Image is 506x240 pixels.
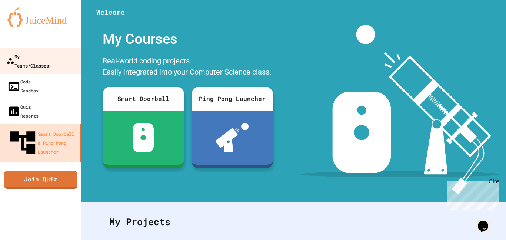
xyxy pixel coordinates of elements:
iframe: chat widget [445,178,499,210]
div: My Courses [99,25,277,53]
div: Real-world coding projects. Easily integrated into your Computer Science class. [99,53,277,81]
img: banner-image-my-projects.png [300,25,499,194]
iframe: chat widget [475,210,499,233]
div: Smart Doorbell & Ping Pong Launcher [7,128,77,158]
a: Join Quiz [4,171,77,189]
div: Ping Pong Launcher [192,87,273,111]
img: logo-orange.svg [7,7,74,27]
div: Code Sandbox [7,77,39,95]
div: Chat with us now!Close [3,3,51,47]
div: Quiz Reports [7,102,39,120]
img: ppl-with-ball.png [216,123,249,152]
div: My Teams/Classes [6,52,49,70]
img: sdb-white.svg [133,123,154,152]
div: Smart Doorbell [103,87,184,111]
div: My Projects [102,207,486,236]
